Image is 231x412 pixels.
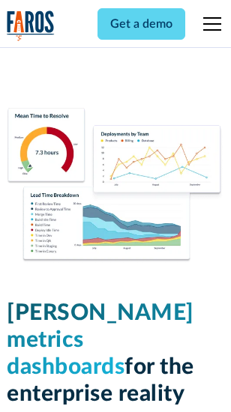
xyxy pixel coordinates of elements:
[7,300,224,408] h1: for the enterprise reality
[7,108,224,264] img: Dora Metrics Dashboard
[7,10,55,41] img: Logo of the analytics and reporting company Faros.
[194,6,224,42] div: menu
[7,10,55,41] a: home
[97,8,185,40] a: Get a demo
[7,302,194,378] span: [PERSON_NAME] metrics dashboards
